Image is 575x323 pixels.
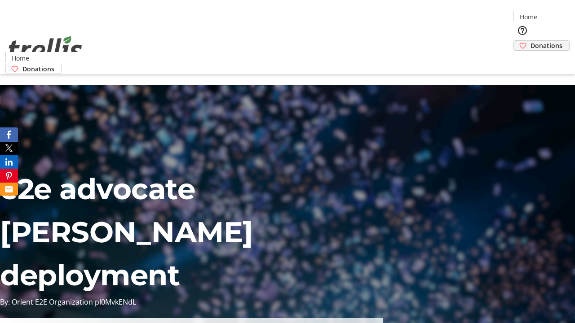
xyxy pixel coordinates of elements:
[513,22,531,39] button: Help
[22,64,54,74] span: Donations
[520,12,537,22] span: Home
[6,53,35,63] a: Home
[12,53,29,63] span: Home
[514,12,543,22] a: Home
[513,40,570,51] a: Donations
[531,41,562,50] span: Donations
[513,51,531,69] button: Cart
[5,26,85,71] img: Orient E2E Organization pI0MvkENdL's Logo
[5,64,62,74] a: Donations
